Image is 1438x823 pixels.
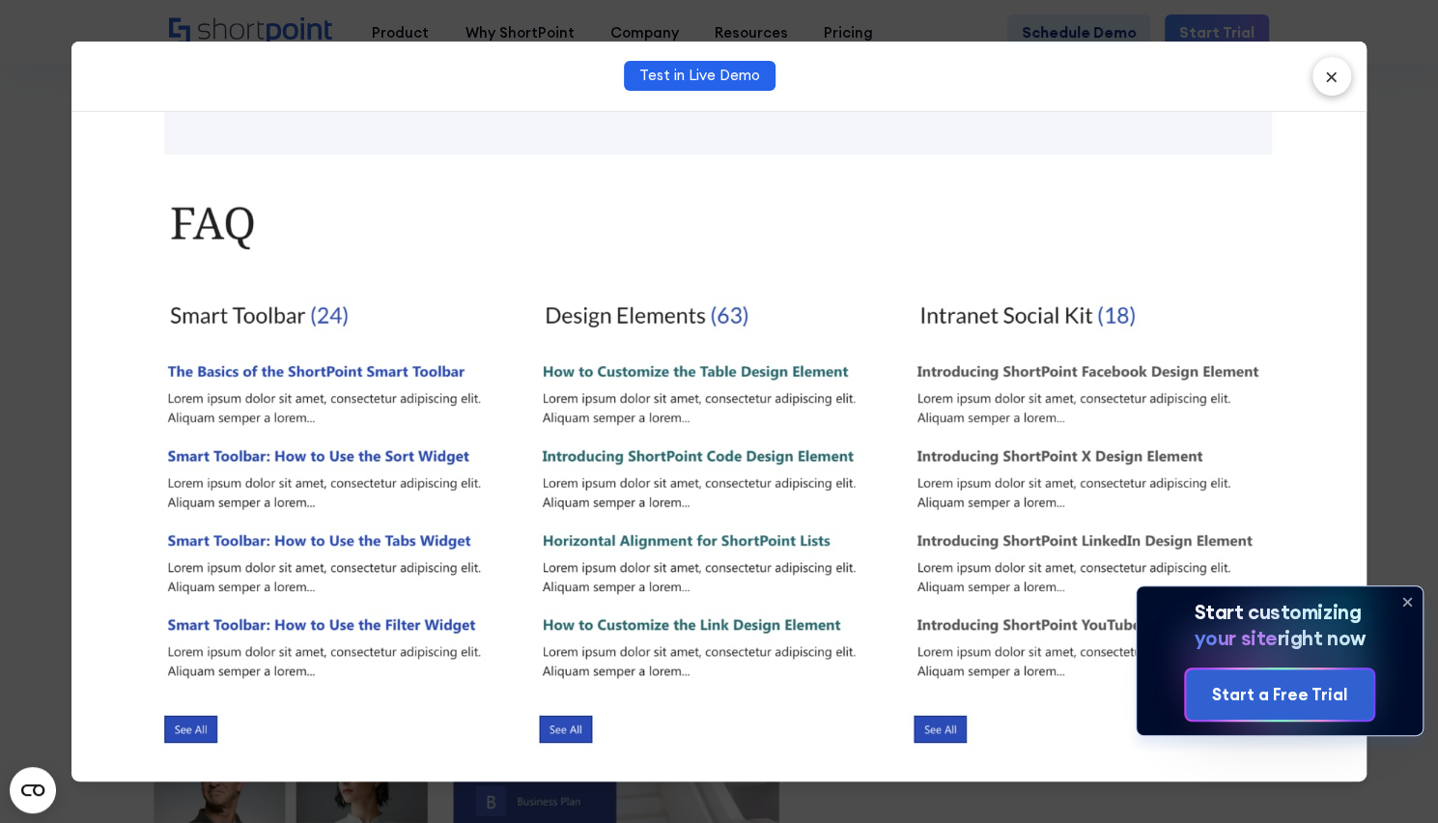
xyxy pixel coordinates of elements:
div: Start a Free Trial [1212,682,1347,706]
a: Start a Free Trial [1186,669,1373,720]
iframe: Chat Widget [1341,730,1438,823]
a: Test in Live Demo [624,61,775,91]
button: Open CMP widget [10,767,56,813]
button: × [1312,57,1351,96]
